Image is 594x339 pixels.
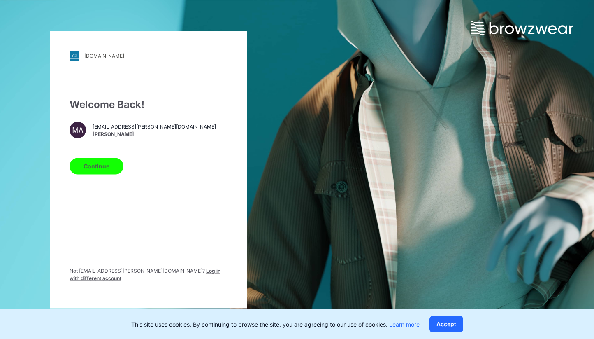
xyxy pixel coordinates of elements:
[93,123,216,131] span: [EMAIL_ADDRESS][PERSON_NAME][DOMAIN_NAME]
[93,131,216,138] span: [PERSON_NAME]
[70,158,123,174] button: Continue
[70,51,227,61] a: [DOMAIN_NAME]
[70,97,227,112] div: Welcome Back!
[84,53,124,59] div: [DOMAIN_NAME]
[389,321,420,328] a: Learn more
[471,21,573,35] img: browzwear-logo.e42bd6dac1945053ebaf764b6aa21510.svg
[70,51,79,61] img: stylezone-logo.562084cfcfab977791bfbf7441f1a819.svg
[429,316,463,332] button: Accept
[70,122,86,138] div: MA
[131,320,420,329] p: This site uses cookies. By continuing to browse the site, you are agreeing to our use of cookies.
[70,267,227,282] p: Not [EMAIL_ADDRESS][PERSON_NAME][DOMAIN_NAME] ?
